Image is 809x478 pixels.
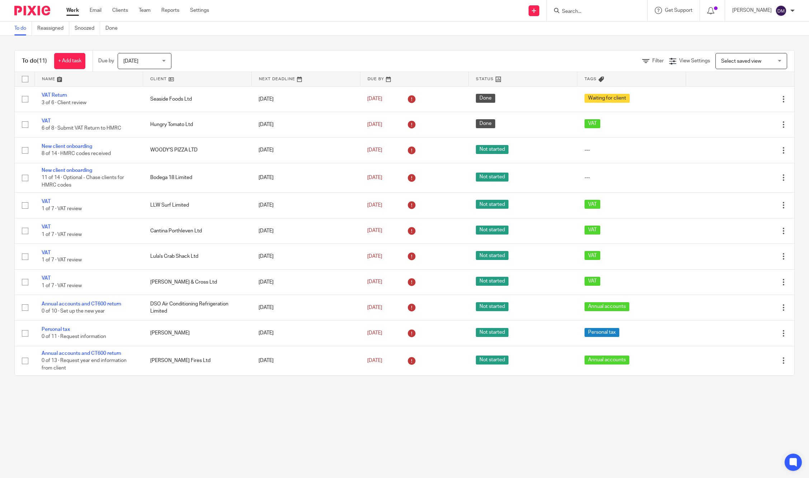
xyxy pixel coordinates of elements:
span: 1 of 7 · VAT review [42,257,82,262]
td: [PERSON_NAME] & Cross Ltd [143,269,252,295]
span: [DATE] [367,330,382,335]
td: Seaside Foods Ltd [143,86,252,112]
span: 0 of 13 · Request year end information from client [42,358,127,371]
span: [DATE] [367,175,382,180]
a: Clients [112,7,128,14]
span: Annual accounts [585,356,629,364]
span: [DATE] [367,148,382,153]
span: Not started [476,145,508,154]
td: [DATE] [251,163,360,192]
p: Due by [98,57,114,64]
span: Not started [476,200,508,209]
span: Filter [652,58,664,63]
a: Reassigned [37,21,69,35]
span: 3 of 6 · Client review [42,100,86,105]
span: [DATE] [367,305,382,310]
td: [DATE] [251,86,360,112]
h1: To do [22,57,47,65]
span: Not started [476,226,508,235]
a: Team [139,7,151,14]
span: [DATE] [367,203,382,208]
a: VAT [42,276,51,281]
span: Done [476,94,495,103]
td: [DATE] [251,193,360,218]
span: (11) [37,58,47,64]
span: [DATE] [367,97,382,102]
span: [DATE] [123,59,138,64]
img: Pixie [14,6,50,15]
span: Not started [476,277,508,286]
span: [DATE] [367,280,382,285]
span: VAT [585,119,600,128]
span: [DATE] [367,228,382,233]
a: VAT Return [42,93,67,98]
span: Not started [476,302,508,311]
td: [DATE] [251,320,360,346]
td: [PERSON_NAME] Fires Ltd [143,346,252,375]
input: Search [561,9,626,15]
span: Not started [476,328,508,337]
td: WOODY'S PIZZA LTD [143,137,252,163]
a: VAT [42,199,51,204]
span: [DATE] [367,254,382,259]
div: --- [585,174,679,181]
a: Reports [161,7,179,14]
span: 11 of 14 · Optional - Chase clients for HMRC codes [42,175,124,188]
span: Select saved view [721,59,761,64]
div: --- [585,146,679,154]
span: Tags [585,77,597,81]
a: VAT [42,119,51,124]
span: VAT [585,251,600,260]
td: [DATE] [251,295,360,320]
span: Get Support [665,8,692,13]
a: New client onboarding [42,168,92,173]
span: 0 of 11 · Request information [42,334,106,339]
td: Cantina Porthleven Ltd [143,218,252,243]
a: Personal tax [42,327,70,332]
a: Annual accounts and CT600 return [42,301,121,306]
span: 1 of 7 · VAT review [42,232,82,237]
a: Email [90,7,101,14]
a: VAT [42,250,51,255]
span: 8 of 14 · HMRC codes received [42,151,111,156]
span: Annual accounts [585,302,629,311]
td: [DATE] [251,218,360,243]
a: Snoozed [75,21,100,35]
span: 6 of 8 · Submit VAT Return to HMRC [42,126,121,131]
a: To do [14,21,32,35]
td: [DATE] [251,112,360,137]
td: [PERSON_NAME] [143,320,252,346]
a: Settings [190,7,209,14]
span: [DATE] [367,358,382,363]
span: Not started [476,173,508,182]
span: VAT [585,226,600,235]
a: Work [66,7,79,14]
td: LLW Surf Limited [143,193,252,218]
span: View Settings [679,58,710,63]
span: Waiting for client [585,94,630,103]
span: Personal tax [585,328,619,337]
a: New client onboarding [42,144,92,149]
span: VAT [585,200,600,209]
span: [DATE] [367,122,382,127]
span: 1 of 7 · VAT review [42,283,82,288]
td: Lula's Crab Shack Ltd [143,244,252,269]
td: Bodega 18 Limited [143,163,252,192]
td: [DATE] [251,244,360,269]
span: Not started [476,356,508,364]
img: svg%3E [775,5,787,16]
td: [DATE] [251,269,360,295]
span: 0 of 10 · Set up the new year [42,309,105,314]
a: + Add task [54,53,85,69]
span: Not started [476,251,508,260]
a: VAT [42,224,51,230]
td: [DATE] [251,346,360,375]
td: [DATE] [251,137,360,163]
p: [PERSON_NAME] [732,7,772,14]
td: DSO Air Conditioning Refrigeration Limited [143,295,252,320]
td: Hungry Tomato Ltd [143,112,252,137]
span: Done [476,119,495,128]
a: Annual accounts and CT600 return [42,351,121,356]
a: Done [105,21,123,35]
span: VAT [585,277,600,286]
